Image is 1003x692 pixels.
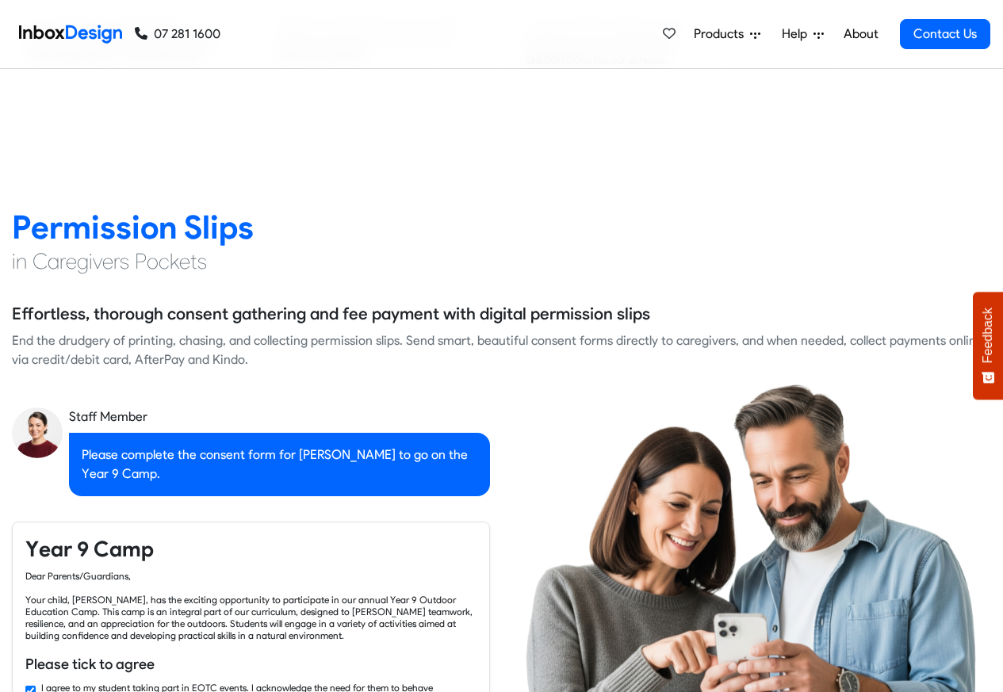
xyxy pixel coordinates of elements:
[69,433,490,496] div: Please complete the consent form for [PERSON_NAME] to go on the Year 9 Camp.
[69,407,490,426] div: Staff Member
[900,19,990,49] a: Contact Us
[12,331,991,369] div: End the drudgery of printing, chasing, and collecting permission slips. Send smart, beautiful con...
[25,654,477,675] h6: Please tick to agree
[135,25,220,44] a: 07 281 1600
[775,18,830,50] a: Help
[782,25,814,44] span: Help
[973,292,1003,400] button: Feedback - Show survey
[694,25,750,44] span: Products
[12,302,650,326] h5: Effortless, thorough consent gathering and fee payment with digital permission slips
[25,570,477,641] div: Dear Parents/Guardians, Your child, [PERSON_NAME], has the exciting opportunity to participate in...
[687,18,767,50] a: Products
[839,18,882,50] a: About
[25,535,477,564] h4: Year 9 Camp
[981,308,995,363] span: Feedback
[12,207,991,247] h2: Permission Slips
[12,407,63,458] img: staff_avatar.png
[12,247,991,276] h4: in Caregivers Pockets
